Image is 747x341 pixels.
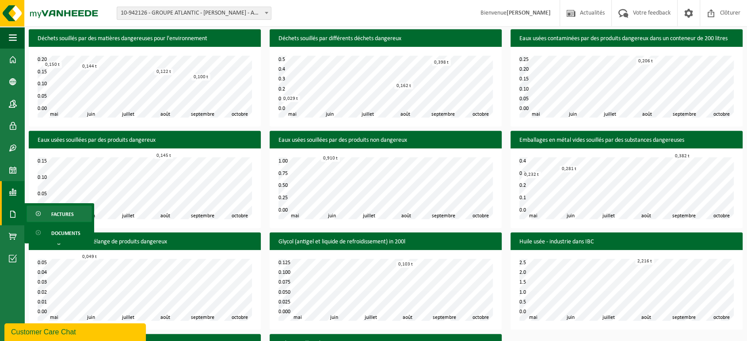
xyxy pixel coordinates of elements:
div: 0,382 t [673,153,692,159]
iframe: chat widget [4,322,148,341]
h3: Déchets souillés par différents déchets dangereux [270,29,502,49]
strong: [PERSON_NAME] [507,10,551,16]
div: 0,162 t [394,83,413,89]
div: 0,910 t [321,155,340,162]
h3: Glycol (antigel et liquide de refroidissement) in 200l [270,232,502,252]
div: 0,145 t [154,152,173,159]
h3: Déchets souillés par des matières dangereuses pour l'environnement [29,29,261,49]
div: 2,216 t [635,258,654,265]
h3: Huile usée - industrie dans IBC [511,232,743,252]
div: 0,281 t [560,166,579,172]
a: Factures [27,205,92,222]
div: 0,206 t [636,58,655,64]
a: Documents [27,224,92,241]
div: 0,122 t [154,68,173,75]
h3: Eaux usées souillées par des produits dangereux [29,131,261,150]
div: 0,029 t [281,95,300,102]
span: Documents [51,225,80,242]
h3: Eaux usées contaminées par des produits dangereux dans un conteneur de 200 litres [511,29,743,49]
div: 0,049 t [80,254,99,260]
span: Factures [51,206,74,223]
div: 0,232 t [522,171,541,178]
span: 10-942126 - GROUPE ATLANTIC - MERVILLE BILLY BERCLAU - AMBB - BILLY BERCLAU [117,7,271,20]
div: 0,103 t [396,261,415,268]
div: 0,150 t [43,61,62,68]
div: 0,144 t [80,63,99,70]
h3: Emballages en métal vides souillés par des substances dangereuses [511,131,743,150]
span: 10-942126 - GROUPE ATLANTIC - MERVILLE BILLY BERCLAU - AMBB - BILLY BERCLAU [117,7,271,19]
div: 0,100 t [191,74,210,80]
div: 0,398 t [432,59,451,66]
h3: Emballages vides en mélange de produits dangereux [29,232,261,252]
h3: Eaux usées souillées par des produits non dangereux [270,131,502,150]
